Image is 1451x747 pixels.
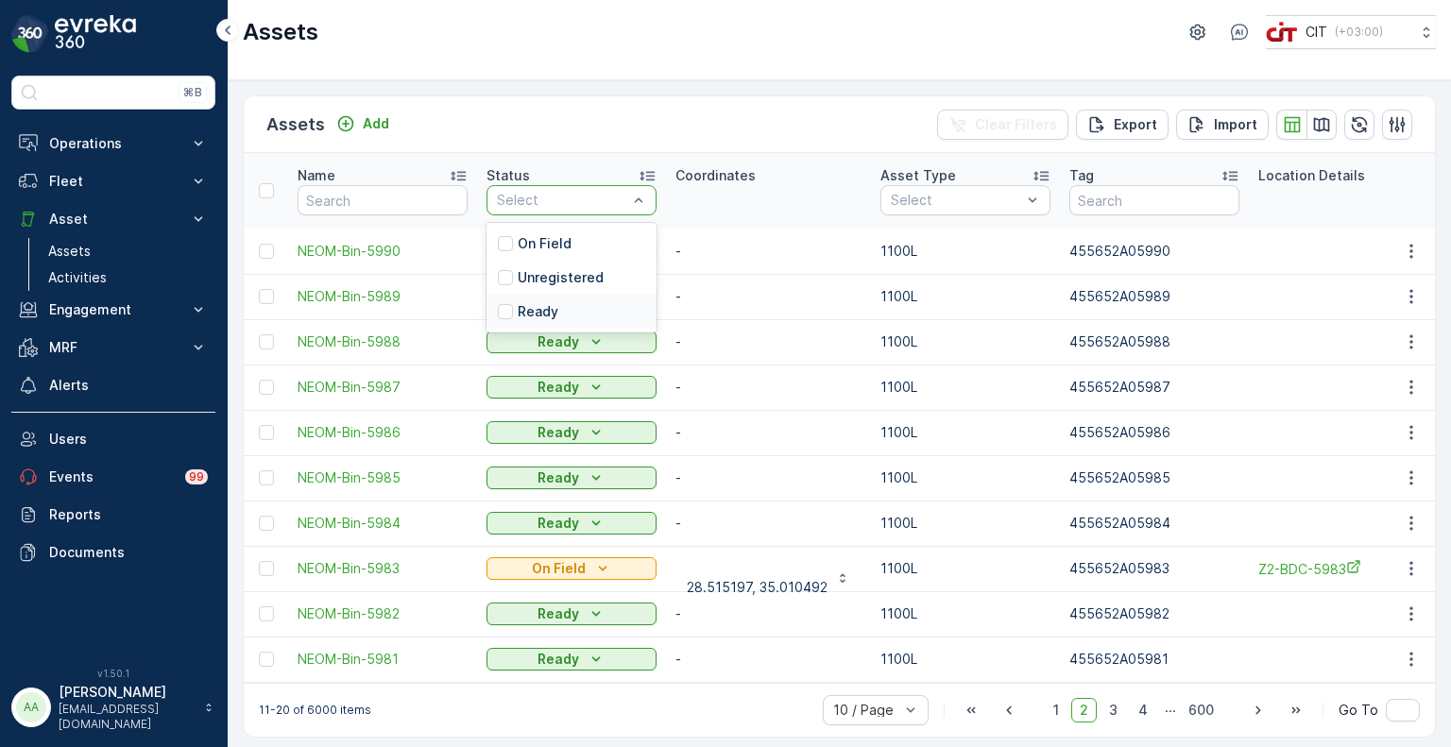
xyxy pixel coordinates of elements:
[55,15,136,53] img: logo_dark-DEwI_e13.png
[487,166,530,185] p: Status
[1069,242,1239,261] p: 455652A05990
[675,166,756,185] p: Coordinates
[675,374,862,400] div: -
[675,329,862,355] div: -
[880,559,1050,578] p: 1100L
[11,496,215,534] a: Reports
[363,114,389,133] p: Add
[298,423,468,442] a: NEOM-Bin-5986
[49,134,178,153] p: Operations
[11,668,215,679] span: v 1.50.1
[880,166,956,185] p: Asset Type
[259,470,274,485] div: Toggle Row Selected
[48,268,107,287] p: Activities
[243,17,318,47] p: Assets
[538,514,579,533] p: Ready
[1071,698,1097,722] span: 2
[880,468,1050,487] p: 1100L
[487,648,657,671] button: Ready
[687,578,828,597] p: 28.515197, 35.010492
[259,289,274,304] div: Toggle Row Selected
[880,287,1050,306] p: 1100L
[880,650,1050,669] p: 1100L
[298,287,468,306] a: NEOM-Bin-5989
[298,242,468,261] a: NEOM-Bin-5990
[1335,25,1383,40] p: ( +03:00 )
[11,366,215,404] a: Alerts
[1176,110,1269,140] button: Import
[1306,23,1327,42] p: CIT
[298,604,468,623] a: NEOM-Bin-5982
[538,604,579,623] p: Ready
[487,603,657,625] button: Ready
[41,264,215,291] a: Activities
[487,376,657,399] button: Ready
[329,112,397,135] button: Add
[59,683,195,702] p: [PERSON_NAME]
[518,234,572,253] p: On Field
[675,510,862,536] div: -
[1165,698,1176,722] p: ...
[11,162,215,200] button: Fleet
[298,378,468,397] span: NEOM-Bin-5987
[675,465,862,491] div: -
[266,111,325,138] p: Assets
[1069,166,1094,185] p: Tag
[49,172,178,191] p: Fleet
[538,468,579,487] p: Ready
[487,421,657,444] button: Ready
[532,559,586,578] p: On Field
[675,646,862,672] div: -
[538,423,579,442] p: Ready
[1069,287,1239,306] p: 455652A05989
[1069,468,1239,487] p: 455652A05985
[11,534,215,571] a: Documents
[183,85,202,100] p: ⌘B
[11,125,215,162] button: Operations
[675,283,862,310] div: -
[298,332,468,351] span: NEOM-Bin-5988
[11,683,215,732] button: AA[PERSON_NAME][EMAIL_ADDRESS][DOMAIN_NAME]
[1069,604,1239,623] p: 455652A05982
[259,425,274,440] div: Toggle Row Selected
[259,516,274,531] div: Toggle Row Selected
[880,242,1050,261] p: 1100L
[675,553,862,584] button: 28.515197, 35.010492
[49,467,174,486] p: Events
[487,512,657,535] button: Ready
[49,338,178,357] p: MRF
[48,242,91,261] p: Assets
[1069,650,1239,669] p: 455652A05981
[1069,559,1239,578] p: 455652A05983
[1045,698,1067,722] span: 1
[1214,115,1257,134] p: Import
[487,467,657,489] button: Ready
[518,268,604,287] p: Unregistered
[298,514,468,533] a: NEOM-Bin-5984
[1130,698,1156,722] span: 4
[298,468,468,487] a: NEOM-Bin-5985
[675,419,862,446] div: -
[16,692,46,722] div: AA
[11,15,49,53] img: logo
[11,291,215,329] button: Engagement
[259,380,274,395] div: Toggle Row Selected
[487,557,657,580] button: On Field
[1076,110,1169,140] button: Export
[259,652,274,667] div: Toggle Row Selected
[298,185,468,215] input: Search
[1258,559,1428,579] a: Z2-BDC-5983
[1266,22,1298,42] img: cit-logo_pOk6rL0.png
[880,514,1050,533] p: 1100L
[880,604,1050,623] p: 1100L
[1258,166,1365,185] p: Location Details
[880,378,1050,397] p: 1100L
[880,423,1050,442] p: 1100L
[880,332,1050,351] p: 1100L
[675,238,862,264] div: -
